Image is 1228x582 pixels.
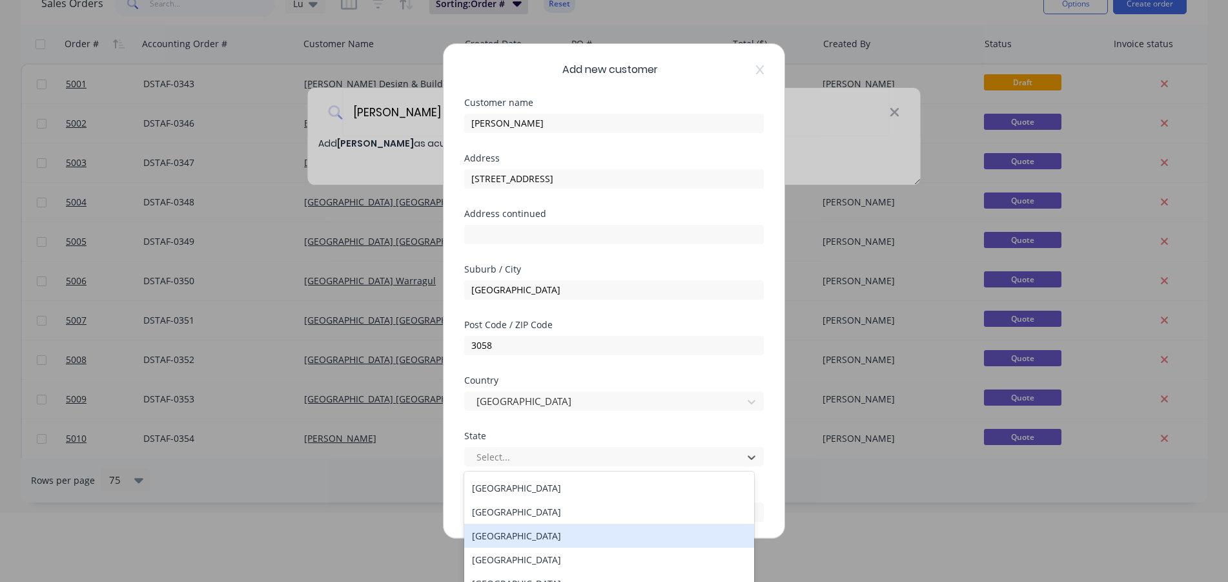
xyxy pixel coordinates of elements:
[464,476,754,500] div: [GEOGRAPHIC_DATA]
[464,500,754,524] div: [GEOGRAPHIC_DATA]
[464,265,764,274] div: Suburb / City
[562,62,658,78] span: Add new customer
[464,524,754,548] div: [GEOGRAPHIC_DATA]
[464,320,764,329] div: Post Code / ZIP Code
[464,98,764,107] div: Customer name
[464,376,764,385] div: Country
[464,548,754,572] div: [GEOGRAPHIC_DATA]
[464,431,764,441] div: State
[464,154,764,163] div: Address
[464,209,764,218] div: Address continued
